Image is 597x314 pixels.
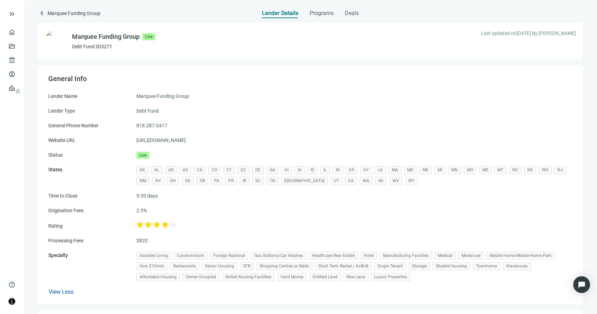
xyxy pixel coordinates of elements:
[48,152,63,158] span: Status
[573,276,590,293] div: Open Intercom Messenger
[419,166,432,174] span: ME
[182,177,194,185] span: OK
[145,221,152,228] span: star
[136,262,167,270] span: Over $10mm
[252,177,264,185] span: SC
[48,123,99,128] span: General Phone Number
[48,238,84,243] span: Processing Fees
[48,288,74,295] button: View Less
[409,262,430,270] span: Storage
[136,273,180,281] span: Affordable Housing
[360,166,372,174] span: KY
[136,192,158,200] span: 5-30 days
[48,223,63,229] span: Rating
[9,298,15,305] img: avatar
[262,10,298,17] span: Lender Details
[375,166,386,174] span: LA
[170,221,177,228] span: star
[136,107,159,115] span: Debt Fund
[211,177,222,185] span: PA
[48,74,87,83] span: General Info
[136,166,148,174] span: AK
[72,43,155,50] p: Debt Fund | ID 3271
[8,10,16,18] button: keyboard_double_arrow_right
[38,9,46,17] span: keyboard_arrow_left
[237,166,249,174] span: DC
[48,252,68,258] span: Specialty
[473,262,500,270] span: Townhome
[554,166,566,174] span: NJ
[223,166,235,174] span: CT
[202,262,237,270] span: Senior Housing
[281,177,328,185] span: [GEOGRAPHIC_DATA]
[494,166,506,174] span: MT
[486,252,555,260] span: Mobile Home/Mobile Home Park
[8,281,15,288] span: help
[136,152,149,159] span: Live
[152,177,164,185] span: NY
[142,33,155,40] span: Live
[240,262,254,270] span: SFR
[464,166,476,174] span: MO
[333,166,343,174] span: IN
[371,273,410,281] span: Luxury Properties
[256,262,312,270] span: Shopping Centres or Malls
[48,108,75,114] span: Lender Type
[320,166,330,174] span: IL
[49,288,73,295] span: View Less
[375,177,386,185] span: WI
[307,166,318,174] span: ID
[345,10,359,17] span: Deals
[48,9,100,19] span: Marquee Funding Group
[170,262,199,270] span: Restaurants
[174,252,207,260] span: Condominium
[222,273,275,281] span: Skilled Nursing Facilities
[343,273,368,281] span: Raw Land
[315,262,371,270] span: Short Term Rental / AirBnB
[266,166,278,174] span: GA
[310,273,341,281] span: Entitled Land
[167,177,179,185] span: OH
[310,10,334,17] span: Programs
[281,166,292,174] span: HI
[225,177,237,185] span: PR
[151,166,162,174] span: AL
[136,177,149,185] span: NM
[45,29,68,52] img: 9858a796-eca9-418d-aa88-888ee4c07641
[208,166,220,174] span: CO
[136,92,189,100] span: Marquee Funding Group
[252,166,264,174] span: DE
[433,262,470,270] span: Student housing
[509,166,521,174] span: NC
[136,122,167,129] span: 818.287.0417
[194,166,206,174] span: CA
[165,166,177,174] span: AR
[48,193,77,199] span: Time to Close
[197,177,208,185] span: OR
[503,262,531,270] span: Warehouse
[72,32,140,42] div: Marquee Funding Group
[389,177,402,185] span: WV
[153,221,160,228] span: star
[405,177,418,185] span: WY
[346,166,357,174] span: KS
[479,166,491,174] span: MS
[331,177,342,185] span: UT
[539,166,552,174] span: NH
[179,166,191,174] span: AS
[136,221,143,228] span: star
[294,166,305,174] span: IA
[48,208,84,213] span: Origination Fees
[210,252,248,260] span: Foreign National
[448,166,461,174] span: MN
[136,136,186,144] a: [URL][DOMAIN_NAME]
[389,166,401,174] span: MA
[435,252,456,260] span: Medical
[360,177,372,185] span: WA
[361,252,377,260] span: Hotel
[434,166,445,174] span: MI
[136,207,147,214] span: 2.5 %
[162,221,169,228] span: star
[404,166,417,174] span: MD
